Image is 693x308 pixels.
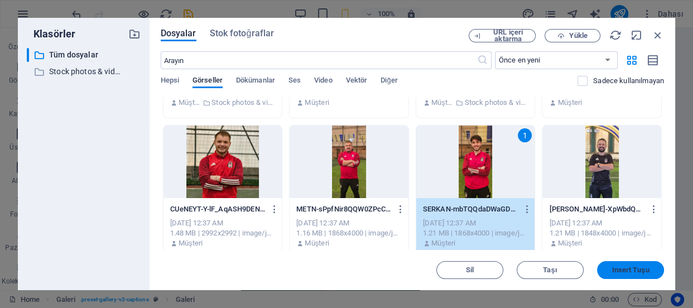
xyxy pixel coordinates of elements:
[569,32,587,39] span: Yükle
[236,74,275,89] span: Dökümanlar
[296,228,402,238] div: 1.16 MB | 1868x4000 | image/jpeg
[27,65,120,79] div: Stock photos & videos
[549,228,654,238] div: 1.21 MB | 1848x4000 | image/jpeg
[381,74,398,89] span: Diğer
[27,27,75,41] p: Klasörler
[466,267,474,273] span: Sil
[27,48,29,62] div: ​
[431,98,453,108] p: Müşteri
[161,51,477,69] input: Arayın
[170,228,276,238] div: 1.48 MB | 2992x2992 | image/jpeg
[423,204,518,214] p: SERKAN-mbTQQdaDWaGDWqVVCvpbUA.jpg
[597,261,664,279] button: Insert Tuşu
[609,29,622,41] i: Yeniden Yükle
[469,29,536,42] button: URL içeri aktarma
[549,218,654,228] div: [DATE] 12:37 AM
[558,98,582,108] p: Müşteri
[464,98,528,108] p: Stock photos & videos
[652,29,664,41] i: Kapat
[296,218,402,228] div: [DATE] 12:37 AM
[161,27,196,40] span: Dosyalar
[423,228,528,238] div: 1.21 MB | 1868x4000 | image/jpeg
[631,29,643,41] i: Küçült
[305,238,329,248] p: Müşteri
[179,98,200,108] p: Müşteri
[558,238,582,248] p: Müşteri
[179,238,203,248] p: Müşteri
[431,238,455,248] p: Müşteri
[170,98,276,108] div: Yükleyen:: Müşteri | Klasör: Stock photos & videos
[545,29,600,42] button: Yükle
[170,204,265,214] p: CUeNEYT-Y-lF_AqASH9DEN_1gSuAgw.jpg
[49,65,120,78] p: Stock photos & videos
[518,128,532,142] div: 1
[305,98,329,108] p: Müşteri
[423,218,528,228] div: [DATE] 12:37 AM
[210,27,275,40] span: Stok fotoğraflar
[296,204,391,214] p: METN-sPpfNir8QQW0ZPcCqvVkZQ.jpg
[170,218,276,228] div: [DATE] 12:37 AM
[485,29,531,42] span: URL içeri aktarma
[59,78,120,93] span: Panoyu yapıştır
[63,57,116,73] span: Element ekle
[161,74,179,89] span: Hepsi
[128,28,141,40] i: Yeni klasör oluştur
[612,267,649,273] span: Insert Tuşu
[549,204,644,214] p: MUSTAFA-XpWbdQJClqtvikYW1h7XHw.jpg
[192,74,223,89] span: Görseller
[346,74,368,89] span: Vektör
[593,76,664,86] p: Sadece web sitesinde kullanılmayan dosyaları görüntüleyin. Bu oturum sırasında eklenen dosyalar h...
[436,261,503,279] button: Sil
[314,74,332,89] span: Video
[211,98,275,108] p: Stock photos & videos
[13,9,165,108] div: İçeriği buraya bırak
[288,74,301,89] span: Ses
[543,267,557,273] span: Taşı
[517,261,584,279] button: Taşı
[27,65,141,79] div: Stock photos & videos
[49,49,120,61] p: Tüm dosyalar
[423,98,528,108] div: Yükleyen:: Müşteri | Klasör: Stock photos & videos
